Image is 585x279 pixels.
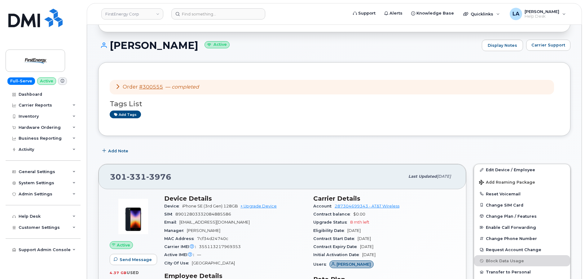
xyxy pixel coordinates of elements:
[408,174,437,179] span: Last updated
[110,254,157,265] button: Send Message
[474,222,570,233] button: Enable Call Forwarding
[474,244,570,255] button: Request Account Change
[479,180,535,186] span: Add Roaming Package
[350,220,369,225] span: 8 mth left
[360,244,373,249] span: [DATE]
[525,14,559,19] span: Help Desk
[313,212,353,216] span: Contract balance
[362,252,376,257] span: [DATE]
[127,270,139,275] span: used
[110,172,171,181] span: 301
[164,236,197,241] span: MAC Address
[474,233,570,244] button: Change Phone Number
[179,220,250,225] span: [EMAIL_ADDRESS][DOMAIN_NAME]
[110,271,127,275] span: 4.37 GB
[98,145,134,156] button: Add Note
[197,252,201,257] span: —
[115,198,152,235] img: image20231002-3703462-1angbar.jpeg
[512,10,519,18] span: LA
[240,204,277,208] a: + Upgrade Device
[558,252,580,274] iframe: Messenger Launcher
[171,8,265,20] input: Find something...
[172,84,199,90] em: completed
[505,8,570,20] div: Lanette Aparicio
[482,40,523,51] a: Display Notes
[347,228,361,233] span: [DATE]
[407,7,458,20] a: Knowledge Base
[164,212,175,216] span: SIM
[164,220,179,225] span: Email
[474,211,570,222] button: Change Plan / Features
[197,236,228,241] span: 7cf34d24740c
[486,225,536,230] span: Enable Call Forwarding
[110,111,141,118] a: Add tags
[335,204,399,208] a: 287304699343 - AT&T Wireless
[358,236,371,241] span: [DATE]
[120,257,152,263] span: Send Message
[474,164,570,175] a: Edit Device / Employee
[474,266,570,277] button: Transfer to Personal
[358,10,376,16] span: Support
[187,228,220,233] span: [PERSON_NAME]
[164,244,199,249] span: Carrier IMEI
[175,212,231,216] span: 89012803332084885586
[146,172,171,181] span: 3976
[416,10,454,16] span: Knowledge Base
[353,212,365,216] span: $0.00
[389,10,402,16] span: Alerts
[474,188,570,199] button: Reset Voicemail
[313,244,360,249] span: Contract Expiry Date
[165,84,199,90] span: —
[164,204,182,208] span: Device
[329,262,374,267] a: [PERSON_NAME]
[110,100,559,108] h3: Tags List
[336,261,371,267] span: [PERSON_NAME]
[182,204,238,208] span: iPhone SE (3rd Gen) 128GB
[474,176,570,188] button: Add Roaming Package
[139,84,163,90] a: #300555
[437,174,451,179] span: [DATE]
[123,84,138,90] span: Order
[349,7,380,20] a: Support
[117,242,130,248] span: Active
[474,255,570,266] button: Block Data Usage
[199,244,241,249] span: 355113217969353
[313,236,358,241] span: Contract Start Date
[474,199,570,211] button: Change SIM Card
[205,41,230,48] small: Active
[471,11,493,16] span: Quicklinks
[313,228,347,233] span: Eligibility Date
[98,40,479,51] h1: [PERSON_NAME]
[164,261,192,265] span: City Of Use
[164,252,197,257] span: Active IMEI
[313,262,329,267] span: Users
[313,220,350,225] span: Upgrade Status
[526,40,570,51] button: Carrier Support
[459,8,504,20] div: Quicklinks
[531,42,565,48] span: Carrier Support
[127,172,146,181] span: 331
[192,261,235,265] span: [GEOGRAPHIC_DATA]
[164,195,306,202] h3: Device Details
[313,195,455,202] h3: Carrier Details
[380,7,407,20] a: Alerts
[108,148,128,154] span: Add Note
[486,214,537,218] span: Change Plan / Features
[313,252,362,257] span: Initial Activation Date
[525,9,559,14] span: [PERSON_NAME]
[164,228,187,233] span: Manager
[313,204,335,208] span: Account
[101,8,163,20] a: FirstEnergy Corp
